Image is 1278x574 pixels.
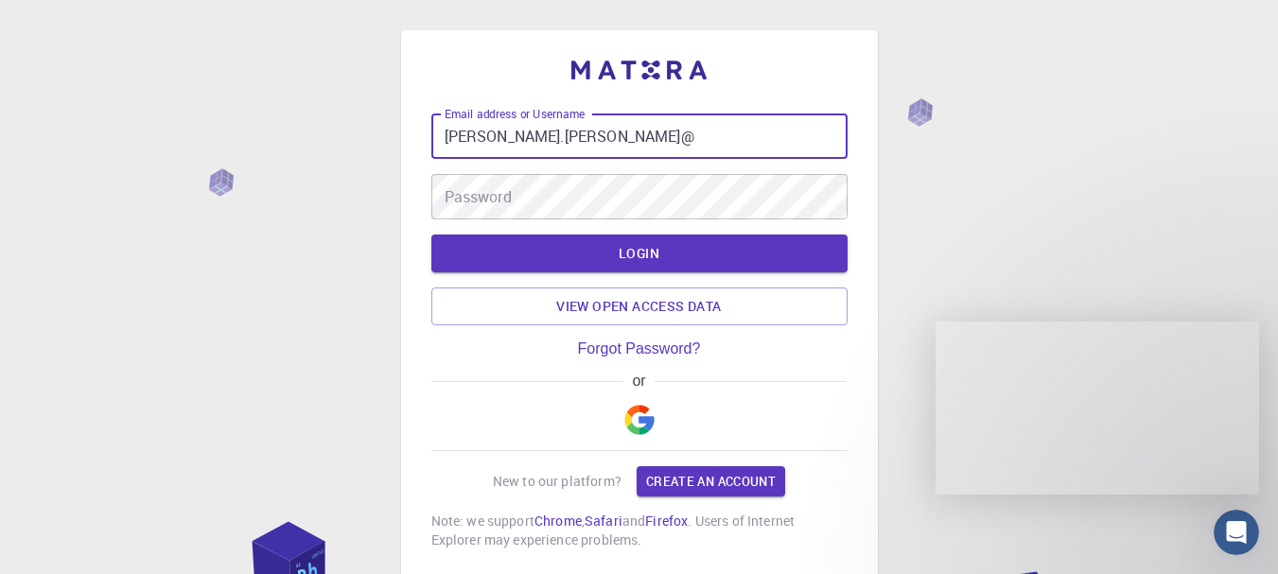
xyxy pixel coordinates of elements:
[936,322,1259,495] iframe: Intercom live chat message
[431,512,848,549] p: Note: we support , and . Users of Internet Explorer may experience problems.
[493,472,621,491] p: New to our platform?
[637,466,785,496] a: Create an account
[431,235,848,272] button: LOGIN
[624,405,655,435] img: Google
[645,512,688,530] a: Firefox
[534,512,582,530] a: Chrome
[1214,510,1259,555] iframe: Intercom live chat
[623,373,655,390] span: or
[578,340,701,357] a: Forgot Password?
[445,106,585,122] label: Email address or Username
[431,287,848,325] a: View open access data
[585,512,622,530] a: Safari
